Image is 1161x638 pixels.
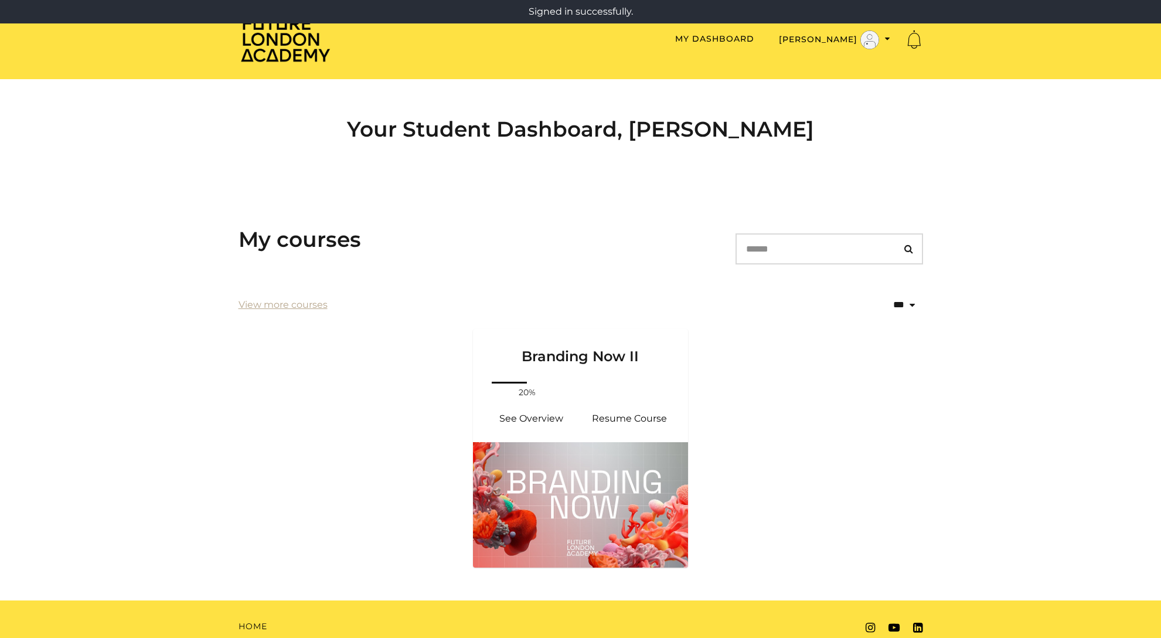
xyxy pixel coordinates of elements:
a: My Dashboard [675,33,754,44]
a: Branding Now II: Resume Course [581,405,679,433]
select: status [842,290,923,320]
a: Branding Now II: See Overview [482,405,581,433]
h3: My courses [239,227,361,252]
h3: Branding Now II [487,329,675,365]
span: 20% [513,386,541,399]
h2: Your Student Dashboard, [PERSON_NAME] [239,117,923,142]
img: Home Page [239,15,332,63]
p: Signed in successfully. [5,5,1156,19]
a: View more courses [239,298,328,312]
button: Toggle menu [775,30,894,50]
a: Home [239,620,267,633]
a: Branding Now II [473,329,689,379]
